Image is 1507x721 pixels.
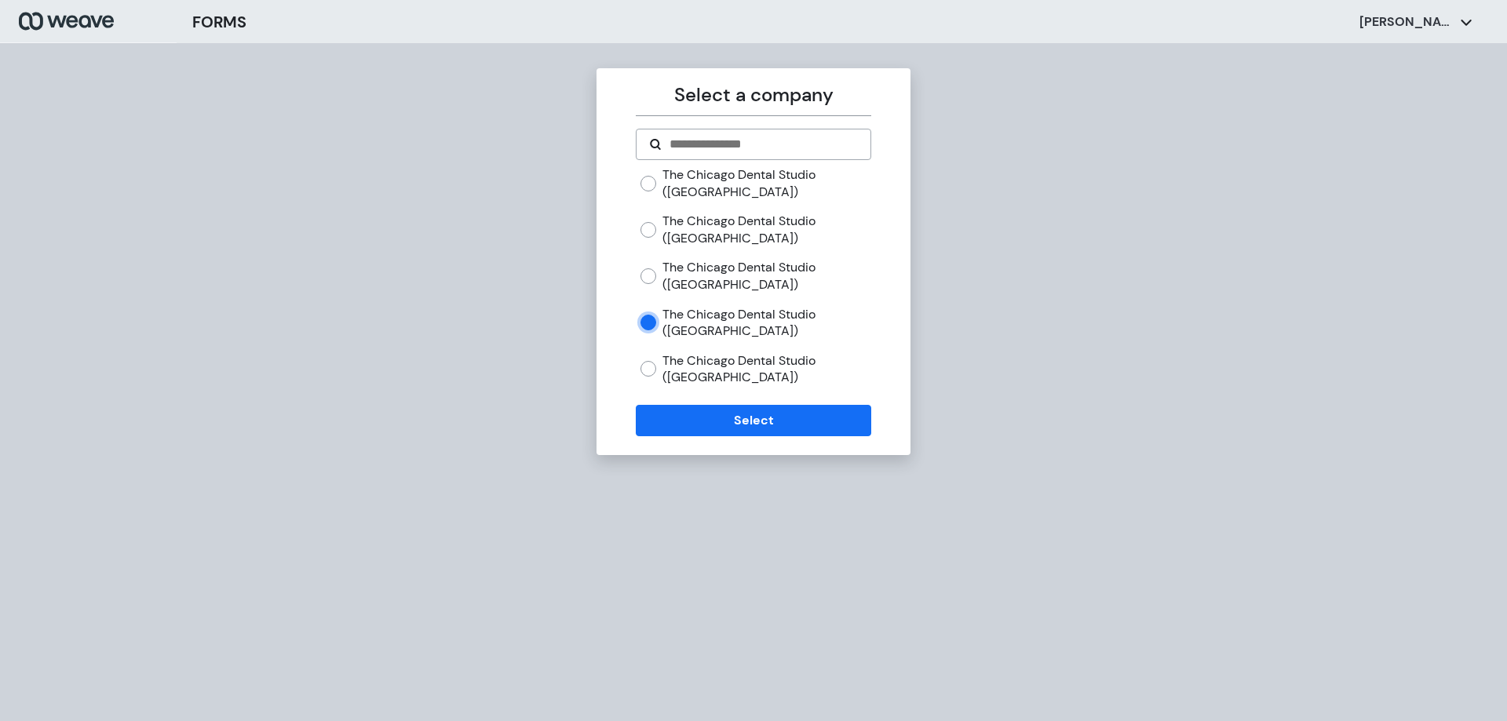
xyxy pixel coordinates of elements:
[192,10,246,34] h3: FORMS
[668,135,857,154] input: Search
[662,213,870,246] label: The Chicago Dental Studio ([GEOGRAPHIC_DATA])
[662,352,870,386] label: The Chicago Dental Studio ([GEOGRAPHIC_DATA])
[662,259,870,293] label: The Chicago Dental Studio ([GEOGRAPHIC_DATA])
[636,81,870,109] p: Select a company
[1359,13,1454,31] p: [PERSON_NAME]
[636,405,870,436] button: Select
[662,306,870,340] label: The Chicago Dental Studio ([GEOGRAPHIC_DATA])
[662,166,870,200] label: The Chicago Dental Studio ([GEOGRAPHIC_DATA])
